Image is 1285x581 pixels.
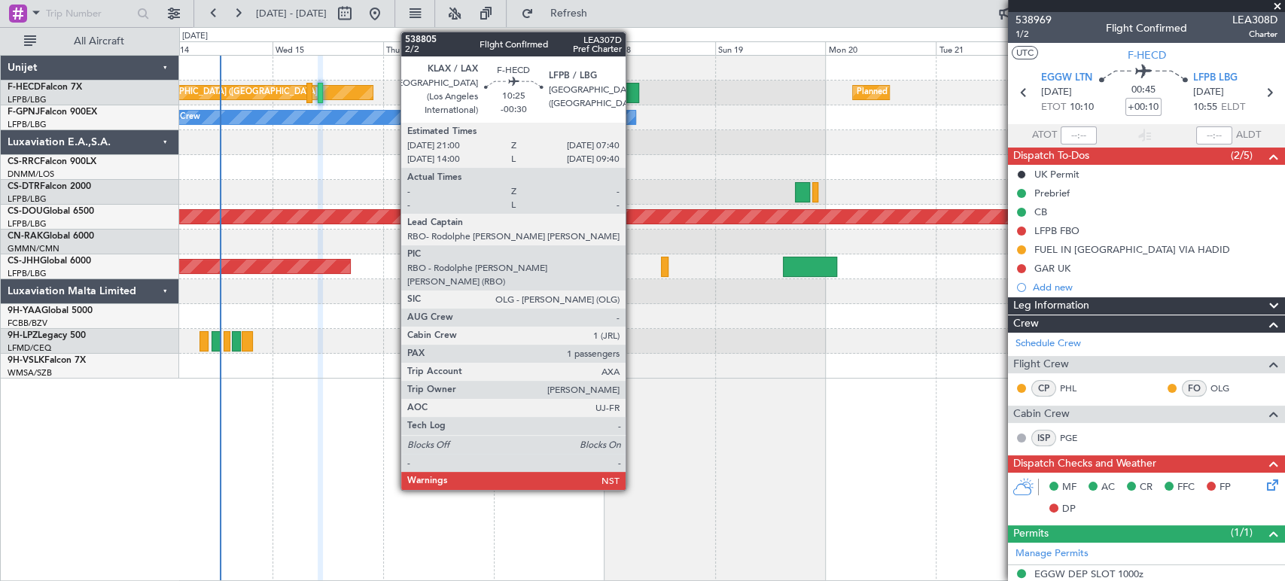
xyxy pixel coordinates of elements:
[8,318,47,329] a: FCBB/BZV
[8,207,94,216] a: CS-DOUGlobal 6500
[1140,480,1153,495] span: CR
[8,83,41,92] span: F-HECD
[1012,46,1038,59] button: UTC
[1177,480,1195,495] span: FFC
[1016,336,1081,351] a: Schedule Crew
[8,257,40,266] span: CS-JHH
[1034,262,1070,275] div: GAR UK
[494,41,604,55] div: Fri 17
[1013,315,1039,333] span: Crew
[1034,205,1047,218] div: CB
[8,331,38,340] span: 9H-LPZ
[273,41,383,55] div: Wed 15
[1221,100,1245,115] span: ELDT
[1061,126,1097,144] input: --:--
[8,306,41,315] span: 9H-YAA
[1034,168,1079,181] div: UK Permit
[825,41,936,55] div: Mon 20
[857,81,1094,104] div: Planned Maint [GEOGRAPHIC_DATA] ([GEOGRAPHIC_DATA])
[1060,431,1094,445] a: PGE
[383,41,494,55] div: Thu 16
[1232,28,1277,41] span: Charter
[1041,85,1072,100] span: [DATE]
[1220,480,1231,495] span: FP
[1031,380,1056,397] div: CP
[1031,430,1056,446] div: ISP
[1041,100,1066,115] span: ETOT
[1034,224,1079,237] div: LFPB FBO
[8,108,97,117] a: F-GPNJFalcon 900EX
[1101,480,1115,495] span: AC
[1232,12,1277,28] span: LEA308D
[537,8,600,19] span: Refresh
[8,108,40,117] span: F-GPNJ
[8,193,47,205] a: LFPB/LBG
[1016,546,1089,561] a: Manage Permits
[8,119,47,130] a: LFPB/LBG
[1193,71,1238,86] span: LFPB LBG
[1182,380,1207,397] div: FO
[8,157,96,166] a: CS-RRCFalcon 900LX
[1034,243,1230,256] div: FUEL IN [GEOGRAPHIC_DATA] VIA HADID
[1041,71,1092,86] span: EGGW LTN
[8,243,59,254] a: GMMN/CMN
[8,83,82,92] a: F-HECDFalcon 7X
[8,94,47,105] a: LFPB/LBG
[1062,502,1076,517] span: DP
[8,232,43,241] span: CN-RAK
[514,2,604,26] button: Refresh
[17,29,163,53] button: All Aircraft
[1016,12,1052,28] span: 538969
[39,36,159,47] span: All Aircraft
[1062,480,1076,495] span: MF
[1070,100,1094,115] span: 10:10
[1034,187,1070,199] div: Prebrief
[182,30,208,43] div: [DATE]
[8,367,52,379] a: WMSA/SZB
[46,2,132,25] input: Trip Number
[1106,20,1187,36] div: Flight Confirmed
[1016,28,1052,41] span: 1/2
[8,157,40,166] span: CS-RRC
[162,41,273,55] div: Tue 14
[8,342,51,354] a: LFMD/CEQ
[936,41,1046,55] div: Tue 21
[1231,525,1253,540] span: (1/1)
[83,81,320,104] div: Planned Maint [GEOGRAPHIC_DATA] ([GEOGRAPHIC_DATA])
[1193,85,1224,100] span: [DATE]
[8,182,40,191] span: CS-DTR
[8,306,93,315] a: 9H-YAAGlobal 5000
[8,268,47,279] a: LFPB/LBG
[256,7,327,20] span: [DATE] - [DATE]
[604,41,715,55] div: Sat 18
[1131,83,1156,98] span: 00:45
[8,331,86,340] a: 9H-LPZLegacy 500
[1013,148,1089,165] span: Dispatch To-Dos
[1013,455,1156,473] span: Dispatch Checks and Weather
[8,257,91,266] a: CS-JHHGlobal 6000
[1193,100,1217,115] span: 10:55
[1013,406,1070,423] span: Cabin Crew
[8,169,54,180] a: DNMM/LOS
[1032,128,1057,143] span: ATOT
[8,182,91,191] a: CS-DTRFalcon 2000
[1013,525,1049,543] span: Permits
[1210,382,1244,395] a: OLG
[8,232,94,241] a: CN-RAKGlobal 6000
[1034,567,1143,580] div: EGGW DEP SLOT 1000z
[8,356,86,365] a: 9H-VSLKFalcon 7X
[1236,128,1261,143] span: ALDT
[8,356,44,365] span: 9H-VSLK
[1231,148,1253,163] span: (2/5)
[715,41,826,55] div: Sun 19
[166,106,200,129] div: No Crew
[1013,297,1089,315] span: Leg Information
[1033,281,1277,294] div: Add new
[1013,356,1069,373] span: Flight Crew
[8,207,43,216] span: CS-DOU
[474,106,509,129] div: No Crew
[1060,382,1094,395] a: PHL
[1128,47,1166,63] span: F-HECD
[8,218,47,230] a: LFPB/LBG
